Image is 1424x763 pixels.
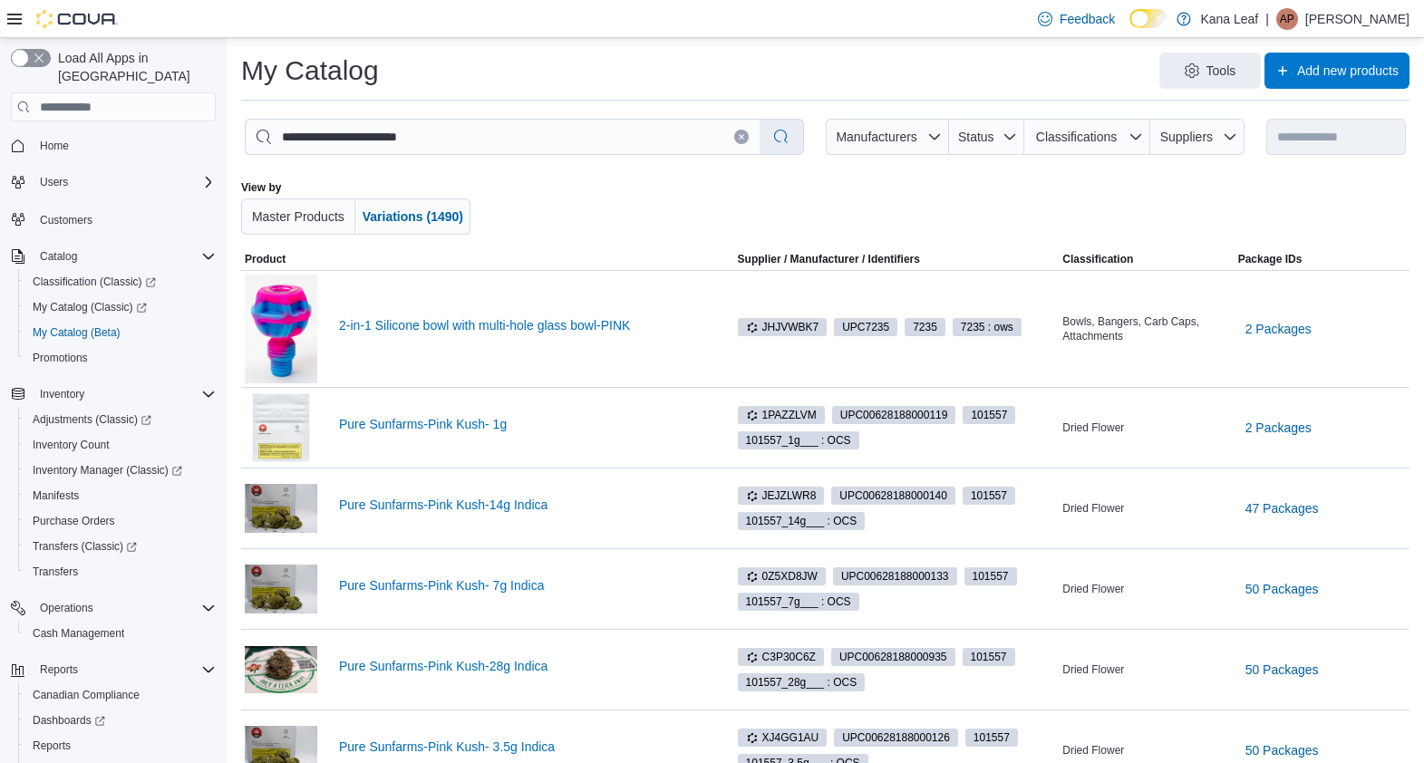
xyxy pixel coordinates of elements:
[1150,119,1245,155] button: Suppliers
[1238,652,1326,688] button: 50 Packages
[831,648,955,666] span: UPC00628188000935
[33,171,216,193] span: Users
[4,595,223,621] button: Operations
[833,567,957,585] span: UPC00628188000133
[36,10,118,28] img: Cova
[25,710,216,731] span: Dashboards
[1238,311,1319,347] button: 2 Packages
[953,318,1022,336] span: 7235 : ows
[363,209,463,224] span: Variations (1490)
[18,682,223,708] button: Canadian Compliance
[4,169,223,195] button: Users
[746,319,819,335] span: JHJVWBK7
[965,729,1018,747] span: 101557
[33,325,121,340] span: My Catalog (Beta)
[33,208,216,230] span: Customers
[4,657,223,682] button: Reports
[40,601,93,615] span: Operations
[1206,62,1236,80] span: Tools
[1297,62,1399,80] span: Add new products
[40,213,92,227] span: Customers
[33,488,79,503] span: Manifests
[1059,578,1234,600] div: Dried Flower
[18,320,223,345] button: My Catalog (Beta)
[33,713,105,728] span: Dashboards
[738,318,828,336] span: JHJVWBK7
[1280,8,1294,30] span: AP
[33,659,216,681] span: Reports
[241,180,281,195] label: View by
[25,710,112,731] a: Dashboards
[25,510,216,532] span: Purchase Orders
[33,171,75,193] button: Users
[33,597,101,619] button: Operations
[746,432,851,449] span: 101557_1g___ : OCS
[25,735,216,757] span: Reports
[712,252,920,266] span: Supplier / Manufacturer / Identifiers
[746,729,819,746] span: XJ4GG1AU
[746,513,857,529] span: 101557_14g___ : OCS
[25,561,85,583] a: Transfers
[339,659,705,673] a: Pure Sunfarms-Pink Kush-28g Indica
[913,319,937,335] span: 7235
[245,484,317,532] img: Pure Sunfarms-Pink Kush-14g Indica
[958,130,994,144] span: Status
[832,406,956,424] span: UPC00628188000119
[1059,659,1234,681] div: Dried Flower
[840,407,948,423] span: UPC 00628188000119
[18,345,223,371] button: Promotions
[40,249,77,264] span: Catalog
[963,487,1015,505] span: 101557
[1245,320,1312,338] span: 2 Packages
[25,296,216,318] span: My Catalog (Classic)
[339,578,705,593] a: Pure Sunfarms-Pink Kush- 7g Indica
[738,593,859,611] span: 101557_7g___ : OCS
[1129,28,1130,29] span: Dark Mode
[963,648,1015,666] span: 101557
[18,432,223,458] button: Inventory Count
[1265,8,1269,30] p: |
[25,409,216,430] span: Adjustments (Classic)
[18,458,223,483] a: Inventory Manager (Classic)
[245,646,317,693] img: Pure Sunfarms-Pink Kush-28g Indica
[33,688,140,702] span: Canadian Compliance
[1059,311,1234,347] div: Bowls, Bangers, Carb Caps, Attachments
[971,649,1007,665] span: 101557
[746,649,816,665] span: C3P30C6Z
[738,252,920,266] div: Supplier / Manufacturer / Identifiers
[18,559,223,584] button: Transfers
[964,567,1017,585] span: 101557
[1245,580,1319,598] span: 50 Packages
[33,626,124,641] span: Cash Management
[834,729,958,747] span: UPC00628188000126
[839,488,947,504] span: UPC 00628188000140
[1238,252,1303,266] span: Package IDs
[33,351,88,365] span: Promotions
[974,729,1010,746] span: 101557
[1159,53,1261,89] button: Tools
[1031,1,1122,37] a: Feedback
[339,417,705,431] a: Pure Sunfarms-Pink Kush- 1g
[1062,252,1133,266] span: Classification
[1024,119,1150,155] button: Classifications
[245,275,317,383] img: 2-in-1 Silicone bowl with multi-hole glass bowl-PINK
[339,739,705,754] a: Pure Sunfarms-Pink Kush- 3.5g Indica
[746,407,817,423] span: 1PAZZLVM
[339,497,705,512] a: Pure Sunfarms-Pink Kush-14g Indica
[738,487,825,505] span: JEJZLWR8
[25,409,159,430] a: Adjustments (Classic)
[4,381,223,407] button: Inventory
[25,536,216,557] span: Transfers (Classic)
[33,565,78,579] span: Transfers
[25,623,131,644] a: Cash Management
[4,206,223,232] button: Customers
[738,431,859,449] span: 101557_1g___ : OCS
[1245,499,1319,517] span: 47 Packages
[1059,739,1234,761] div: Dried Flower
[842,319,889,335] span: UPC 7235
[51,49,216,85] span: Load All Apps in [GEOGRAPHIC_DATA]
[18,621,223,646] button: Cash Management
[25,485,86,507] a: Manifests
[25,459,216,481] span: Inventory Manager (Classic)
[33,539,137,554] span: Transfers (Classic)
